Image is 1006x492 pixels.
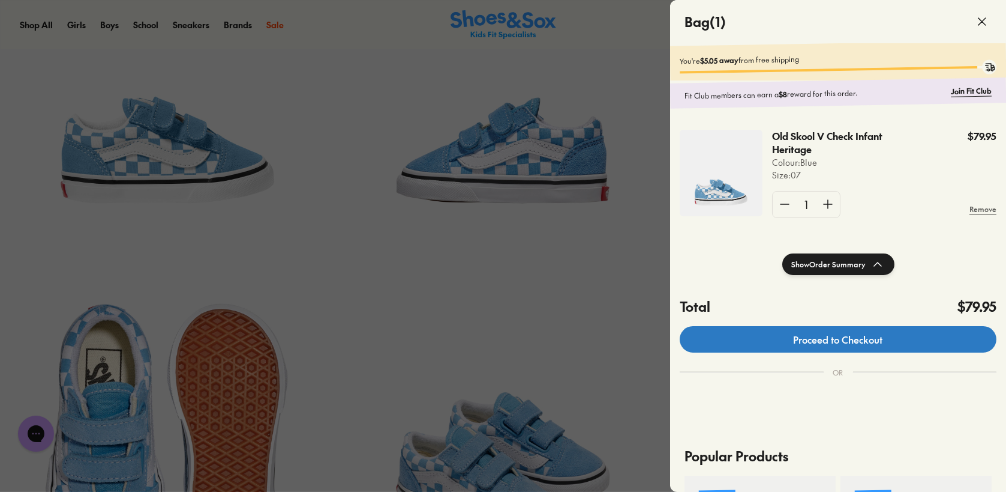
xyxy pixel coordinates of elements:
button: ShowOrder Summary [782,254,894,275]
p: You're from free shipping [680,50,996,66]
a: Join Fit Club [951,85,992,97]
iframe: PayPal-paypal [680,402,996,434]
b: $8 [779,89,787,99]
img: 4-538854.jpg [680,130,762,216]
p: $79.95 [968,130,996,143]
a: Proceed to Checkout [680,326,996,353]
button: Open gorgias live chat [6,4,42,40]
p: Colour: Blue [772,156,924,169]
h4: Total [680,297,710,317]
p: Fit Club members can earn a reward for this order. [684,86,946,102]
div: 1 [797,192,816,217]
h4: $79.95 [957,297,996,317]
div: OR [824,357,853,387]
p: Old Skool V Check Infant Heritage [772,130,894,156]
b: $5.05 away [700,55,738,65]
h4: Bag ( 1 ) [684,12,726,32]
p: Size : 07 [772,169,924,181]
p: Popular Products [684,437,992,476]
